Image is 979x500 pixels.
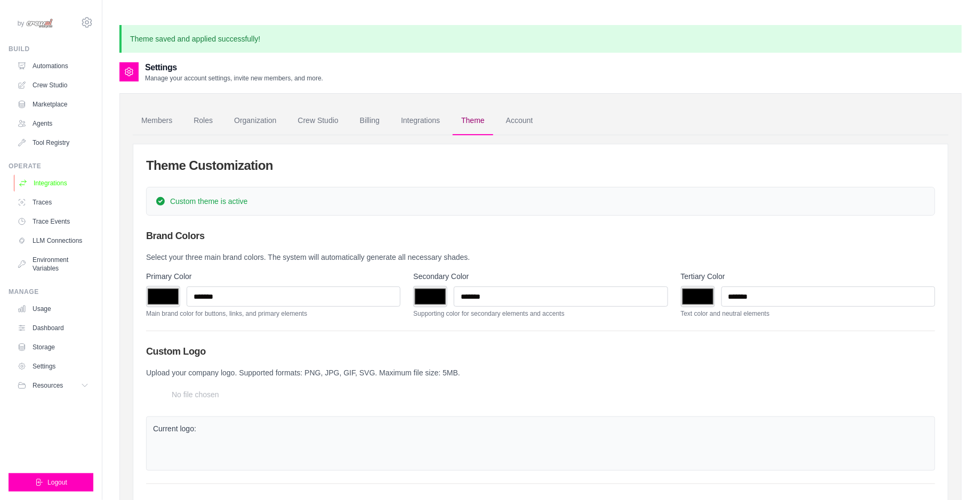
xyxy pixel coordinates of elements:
p: Main brand color for buttons, links, and primary elements [146,309,400,318]
a: Marketplace [13,96,93,113]
p: Current logo: [153,423,928,434]
p: Theme saved and applied successfully! [119,25,962,53]
a: Crew Studio [290,106,347,135]
p: Upload your company logo. Supported formats: PNG, JPG, GIF, SVG. Maximum file size: 5MB. [146,367,935,378]
label: Primary Color [146,271,400,282]
p: Text color and neutral elements [681,309,935,318]
a: Tool Registry [13,134,93,151]
a: Integrations [14,175,94,192]
a: Organization [226,106,285,135]
button: Logout [9,473,93,491]
span: Logout [47,478,67,487]
h2: Settings [145,61,323,74]
p: Manage your account settings, invite new members, and more. [145,74,323,83]
a: Agents [13,115,93,132]
a: Members [133,106,181,135]
h3: Custom Logo [146,344,935,359]
a: Crew Studio [13,77,93,94]
a: Usage [13,300,93,317]
a: Environment Variables [13,251,93,277]
span: by [18,19,25,28]
a: Roles [185,106,221,135]
span: Custom theme is active [170,196,248,207]
p: Supporting color for secondary elements and accents [413,309,668,318]
a: Dashboard [13,319,93,337]
div: Build [9,45,93,53]
h2: Theme Customization [146,157,935,174]
div: Operate [9,162,93,170]
a: Automations [13,58,93,75]
span: Resources [33,381,63,390]
a: Trace Events [13,213,93,230]
a: Integrations [392,106,448,135]
a: Billing [351,106,388,135]
button: Resources [13,377,93,394]
a: Settings [13,358,93,375]
p: Select your three main brand colors. The system will automatically generate all necessary shades. [146,252,935,263]
a: Theme [453,106,493,135]
img: CrewAI [26,19,53,29]
a: Account [497,106,542,135]
div: Manage [9,288,93,296]
h3: Brand Colors [146,228,935,243]
a: Storage [13,339,93,356]
a: Traces [13,194,93,211]
label: Tertiary Color [681,271,935,282]
label: Secondary Color [413,271,668,282]
a: LLM Connections [13,232,93,249]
